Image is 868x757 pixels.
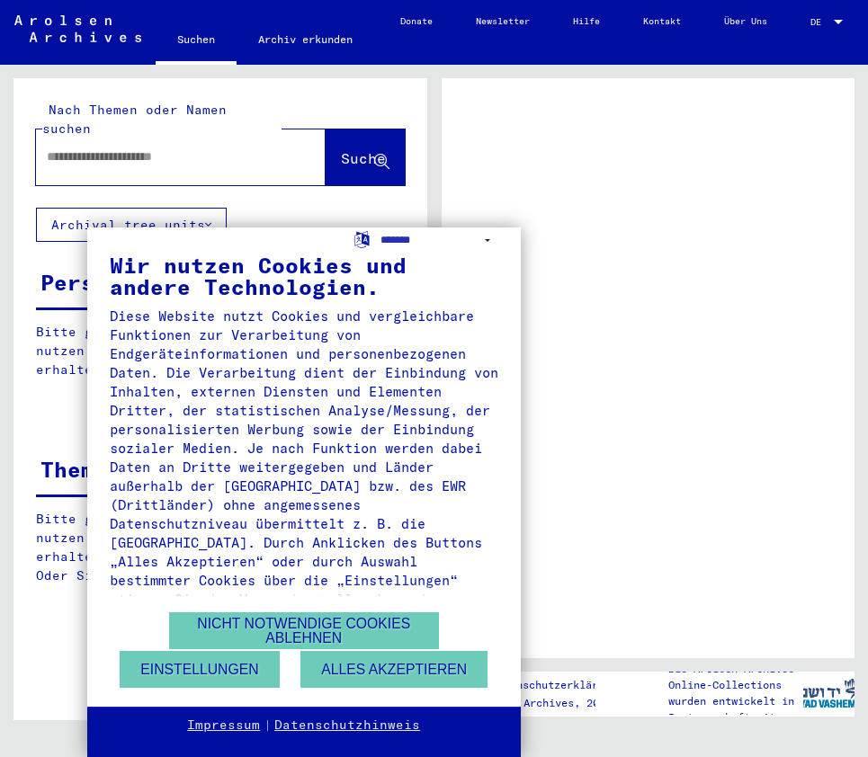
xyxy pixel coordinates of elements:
[110,307,499,684] div: Diese Website nutzt Cookies und vergleichbare Funktionen zur Verarbeitung von Endgeräteinformatio...
[110,254,499,298] div: Wir nutzen Cookies und andere Technologien.
[187,717,260,735] a: Impressum
[353,229,371,246] label: Sprache auswählen
[300,651,488,688] button: Alles akzeptieren
[120,651,279,688] button: Einstellungen
[169,612,439,649] button: Nicht notwendige Cookies ablehnen
[380,227,498,254] select: Sprache auswählen
[274,717,420,735] a: Datenschutzhinweis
